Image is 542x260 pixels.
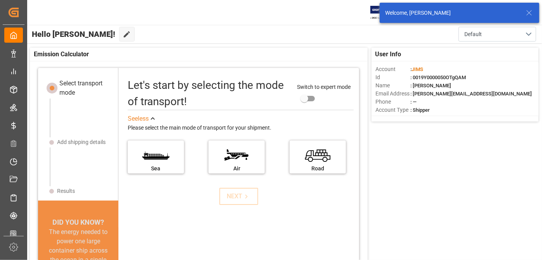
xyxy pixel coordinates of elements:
span: JIMS [412,66,423,72]
span: Switch to expert mode [297,84,351,90]
span: Account Type [375,106,410,114]
span: Phone [375,98,410,106]
button: open menu [459,27,536,42]
img: Exertis%20JAM%20-%20Email%20Logo.jpg_1722504956.jpg [370,6,397,19]
span: User Info [375,50,401,59]
span: Name [375,81,410,90]
div: Welcome, [PERSON_NAME] [385,9,519,17]
button: NEXT [219,188,258,205]
div: Please select the main mode of transport for your shipment. [128,123,354,133]
div: Select transport mode [59,79,113,97]
span: : [410,66,423,72]
div: DID YOU KNOW? [38,217,118,227]
span: : Shipper [410,107,430,113]
span: : — [410,99,417,105]
div: Add shipping details [57,138,106,146]
div: NEXT [227,192,250,201]
span: Email Address [375,90,410,98]
div: Let's start by selecting the mode of transport! [128,77,289,110]
span: : [PERSON_NAME][EMAIL_ADDRESS][DOMAIN_NAME] [410,91,532,97]
div: Road [294,165,342,173]
span: Emission Calculator [34,50,89,59]
span: Id [375,73,410,81]
span: Hello [PERSON_NAME]! [32,27,115,42]
span: : [PERSON_NAME] [410,83,451,88]
span: : 0019Y0000050OTgQAM [410,75,466,80]
div: See less [128,114,149,123]
div: Sea [132,165,180,173]
span: Default [464,30,482,38]
div: Air [212,165,261,173]
span: Account [375,65,410,73]
div: Results [57,187,75,195]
